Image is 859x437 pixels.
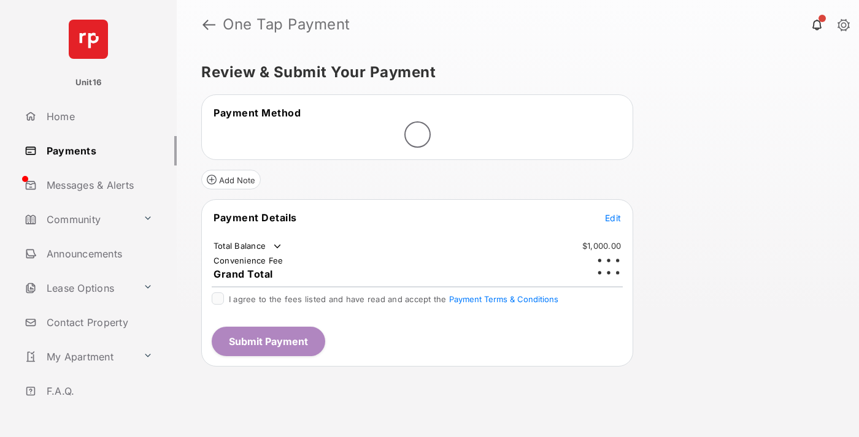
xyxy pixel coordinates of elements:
[605,211,621,224] button: Edit
[20,342,138,371] a: My Apartment
[20,376,177,406] a: F.A.Q.
[214,268,273,280] span: Grand Total
[605,213,621,223] span: Edit
[449,294,558,304] button: I agree to the fees listed and have read and accept the
[213,255,284,266] td: Convenience Fee
[201,65,825,80] h5: Review & Submit Your Payment
[20,205,138,234] a: Community
[582,240,622,251] td: $1,000.00
[20,102,177,131] a: Home
[69,20,108,59] img: svg+xml;base64,PHN2ZyB4bWxucz0iaHR0cDovL3d3dy53My5vcmcvMjAwMC9zdmciIHdpZHRoPSI2NCIgaGVpZ2h0PSI2NC...
[201,170,261,189] button: Add Note
[214,107,301,119] span: Payment Method
[214,211,297,224] span: Payment Details
[75,77,102,89] p: Unit16
[223,17,350,32] strong: One Tap Payment
[213,240,283,253] td: Total Balance
[20,170,177,200] a: Messages & Alerts
[20,136,177,165] a: Payments
[20,308,177,337] a: Contact Property
[212,327,325,356] button: Submit Payment
[20,273,138,303] a: Lease Options
[229,294,558,304] span: I agree to the fees listed and have read and accept the
[20,239,177,268] a: Announcements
